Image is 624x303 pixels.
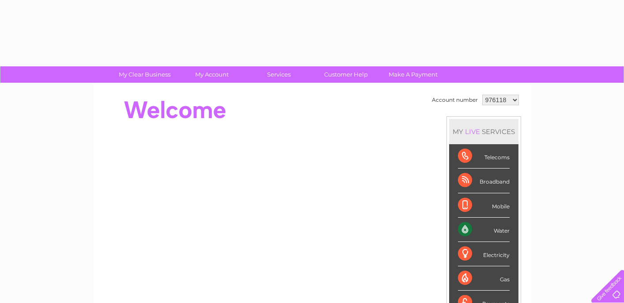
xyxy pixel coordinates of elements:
a: Services [242,66,315,83]
a: Make A Payment [377,66,450,83]
div: MY SERVICES [449,119,518,144]
a: My Account [175,66,248,83]
div: Gas [458,266,510,291]
div: Electricity [458,242,510,266]
div: LIVE [463,127,482,136]
td: Account number [430,92,480,107]
div: Water [458,218,510,242]
a: Customer Help [310,66,382,83]
a: My Clear Business [108,66,181,83]
div: Mobile [458,193,510,218]
div: Telecoms [458,144,510,169]
div: Broadband [458,169,510,193]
